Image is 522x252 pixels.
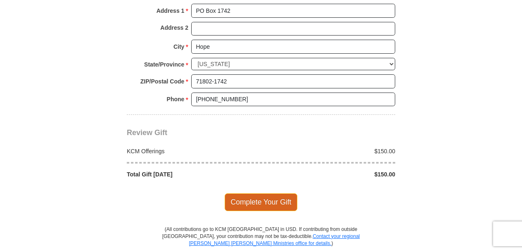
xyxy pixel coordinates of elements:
[123,170,261,178] div: Total Gift [DATE]
[140,76,185,87] strong: ZIP/Postal Code
[157,5,185,17] strong: Address 1
[144,59,184,70] strong: State/Province
[261,170,400,178] div: $150.00
[189,233,360,246] a: Contact your regional [PERSON_NAME] [PERSON_NAME] Ministries office for details.
[261,147,400,155] div: $150.00
[160,22,188,33] strong: Address 2
[173,41,184,52] strong: City
[225,193,298,211] span: Complete Your Gift
[127,128,167,137] span: Review Gift
[123,147,261,155] div: KCM Offerings
[167,93,185,105] strong: Phone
